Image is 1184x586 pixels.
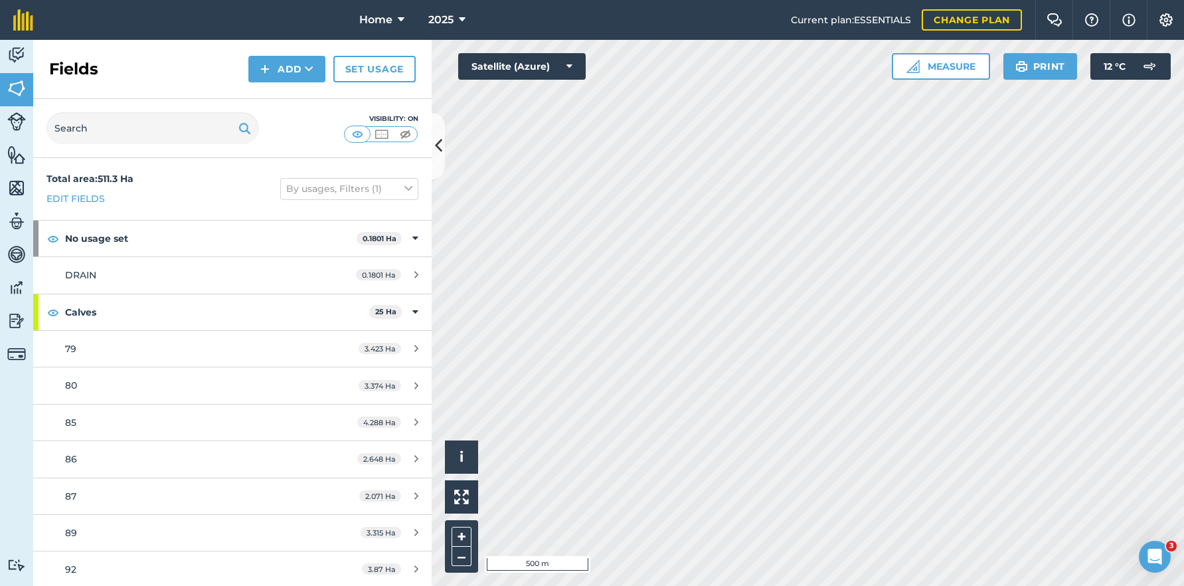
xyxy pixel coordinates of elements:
[65,453,77,465] span: 86
[357,417,401,428] span: 4.288 Ha
[1166,541,1177,551] span: 3
[361,527,401,538] span: 3.315 Ha
[7,78,26,98] img: svg+xml;base64,PHN2ZyB4bWxucz0iaHR0cDovL3d3dy53My5vcmcvMjAwMC9zdmciIHdpZHRoPSI1NiIgaGVpZ2h0PSI2MC...
[333,56,416,82] a: Set usage
[33,441,432,477] a: 862.648 Ha
[373,128,390,141] img: svg+xml;base64,PHN2ZyB4bWxucz0iaHR0cDovL3d3dy53My5vcmcvMjAwMC9zdmciIHdpZHRoPSI1MCIgaGVpZ2h0PSI0MC...
[454,490,469,504] img: Four arrows, one pointing top left, one top right, one bottom right and the last bottom left
[1003,53,1078,80] button: Print
[460,448,464,465] span: i
[65,417,76,429] span: 85
[1139,541,1171,573] iframe: Intercom live chat
[359,12,392,28] span: Home
[47,231,59,246] img: svg+xml;base64,PHN2ZyB4bWxucz0iaHR0cDovL3d3dy53My5vcmcvMjAwMC9zdmciIHdpZHRoPSIxOCIgaGVpZ2h0PSIyNC...
[1104,53,1126,80] span: 12 ° C
[49,58,98,80] h2: Fields
[33,294,432,330] div: Calves25 Ha
[65,490,76,502] span: 87
[1158,13,1174,27] img: A cog icon
[7,278,26,298] img: svg+xml;base64,PD94bWwgdmVyc2lvbj0iMS4wIiBlbmNvZGluZz0idXRmLTgiPz4KPCEtLSBHZW5lcmF0b3I6IEFkb2JlIE...
[33,221,432,256] div: No usage set0.1801 Ha
[7,345,26,363] img: svg+xml;base64,PD94bWwgdmVyc2lvbj0iMS4wIiBlbmNvZGluZz0idXRmLTgiPz4KPCEtLSBHZW5lcmF0b3I6IEFkb2JlIE...
[7,112,26,131] img: svg+xml;base64,PD94bWwgdmVyc2lvbj0iMS4wIiBlbmNvZGluZz0idXRmLTgiPz4KPCEtLSBHZW5lcmF0b3I6IEFkb2JlIE...
[238,120,251,136] img: svg+xml;base64,PHN2ZyB4bWxucz0iaHR0cDovL3d3dy53My5vcmcvMjAwMC9zdmciIHdpZHRoPSIxOSIgaGVpZ2h0PSIyNC...
[7,244,26,264] img: svg+xml;base64,PD94bWwgdmVyc2lvbj0iMS4wIiBlbmNvZGluZz0idXRmLTgiPz4KPCEtLSBHZW5lcmF0b3I6IEFkb2JlIE...
[46,173,133,185] strong: Total area : 511.3 Ha
[65,269,96,281] span: DRAIN
[33,405,432,440] a: 854.288 Ha
[1090,53,1171,80] button: 12 °C
[7,178,26,198] img: svg+xml;base64,PHN2ZyB4bWxucz0iaHR0cDovL3d3dy53My5vcmcvMjAwMC9zdmciIHdpZHRoPSI1NiIgaGVpZ2h0PSI2MC...
[7,311,26,331] img: svg+xml;base64,PD94bWwgdmVyc2lvbj0iMS4wIiBlbmNvZGluZz0idXRmLTgiPz4KPCEtLSBHZW5lcmF0b3I6IEFkb2JlIE...
[344,114,418,124] div: Visibility: On
[452,527,471,547] button: +
[33,478,432,514] a: 872.071 Ha
[356,269,401,280] span: 0.1801 Ha
[1122,12,1136,28] img: svg+xml;base64,PHN2ZyB4bWxucz0iaHR0cDovL3d3dy53My5vcmcvMjAwMC9zdmciIHdpZHRoPSIxNyIgaGVpZ2h0PSIxNy...
[33,257,432,293] a: DRAIN0.1801 Ha
[375,307,396,316] strong: 25 Ha
[922,9,1022,31] a: Change plan
[892,53,990,80] button: Measure
[445,440,478,474] button: i
[357,453,401,464] span: 2.648 Ha
[1015,58,1028,74] img: svg+xml;base64,PHN2ZyB4bWxucz0iaHR0cDovL3d3dy53My5vcmcvMjAwMC9zdmciIHdpZHRoPSIxOSIgaGVpZ2h0PSIyNC...
[359,490,401,502] span: 2.071 Ha
[1047,13,1062,27] img: Two speech bubbles overlapping with the left bubble in the forefront
[33,331,432,367] a: 793.423 Ha
[13,9,33,31] img: fieldmargin Logo
[65,221,357,256] strong: No usage set
[7,211,26,231] img: svg+xml;base64,PD94bWwgdmVyc2lvbj0iMS4wIiBlbmNvZGluZz0idXRmLTgiPz4KPCEtLSBHZW5lcmF0b3I6IEFkb2JlIE...
[428,12,454,28] span: 2025
[1084,13,1100,27] img: A question mark icon
[458,53,586,80] button: Satellite (Azure)
[359,343,401,354] span: 3.423 Ha
[65,343,76,355] span: 79
[260,61,270,77] img: svg+xml;base64,PHN2ZyB4bWxucz0iaHR0cDovL3d3dy53My5vcmcvMjAwMC9zdmciIHdpZHRoPSIxNCIgaGVpZ2h0PSIyNC...
[46,191,105,206] a: Edit fields
[47,304,59,320] img: svg+xml;base64,PHN2ZyB4bWxucz0iaHR0cDovL3d3dy53My5vcmcvMjAwMC9zdmciIHdpZHRoPSIxOCIgaGVpZ2h0PSIyNC...
[363,234,396,243] strong: 0.1801 Ha
[7,145,26,165] img: svg+xml;base64,PHN2ZyB4bWxucz0iaHR0cDovL3d3dy53My5vcmcvMjAwMC9zdmciIHdpZHRoPSI1NiIgaGVpZ2h0PSI2MC...
[1136,53,1163,80] img: svg+xml;base64,PD94bWwgdmVyc2lvbj0iMS4wIiBlbmNvZGluZz0idXRmLTgiPz4KPCEtLSBHZW5lcmF0b3I6IEFkb2JlIE...
[349,128,366,141] img: svg+xml;base64,PHN2ZyB4bWxucz0iaHR0cDovL3d3dy53My5vcmcvMjAwMC9zdmciIHdpZHRoPSI1MCIgaGVpZ2h0PSI0MC...
[906,60,920,73] img: Ruler icon
[791,13,911,27] span: Current plan : ESSENTIALS
[33,515,432,551] a: 893.315 Ha
[7,559,26,571] img: svg+xml;base64,PD94bWwgdmVyc2lvbj0iMS4wIiBlbmNvZGluZz0idXRmLTgiPz4KPCEtLSBHZW5lcmF0b3I6IEFkb2JlIE...
[280,178,418,199] button: By usages, Filters (1)
[7,45,26,65] img: svg+xml;base64,PD94bWwgdmVyc2lvbj0iMS4wIiBlbmNvZGluZz0idXRmLTgiPz4KPCEtLSBHZW5lcmF0b3I6IEFkb2JlIE...
[452,547,471,566] button: –
[359,380,401,391] span: 3.374 Ha
[65,379,77,391] span: 80
[362,563,401,575] span: 3.87 Ha
[33,367,432,403] a: 803.374 Ha
[397,128,414,141] img: svg+xml;base64,PHN2ZyB4bWxucz0iaHR0cDovL3d3dy53My5vcmcvMjAwMC9zdmciIHdpZHRoPSI1MCIgaGVpZ2h0PSI0MC...
[65,563,76,575] span: 92
[65,294,369,330] strong: Calves
[46,112,259,144] input: Search
[248,56,325,82] button: Add
[65,527,77,539] span: 89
